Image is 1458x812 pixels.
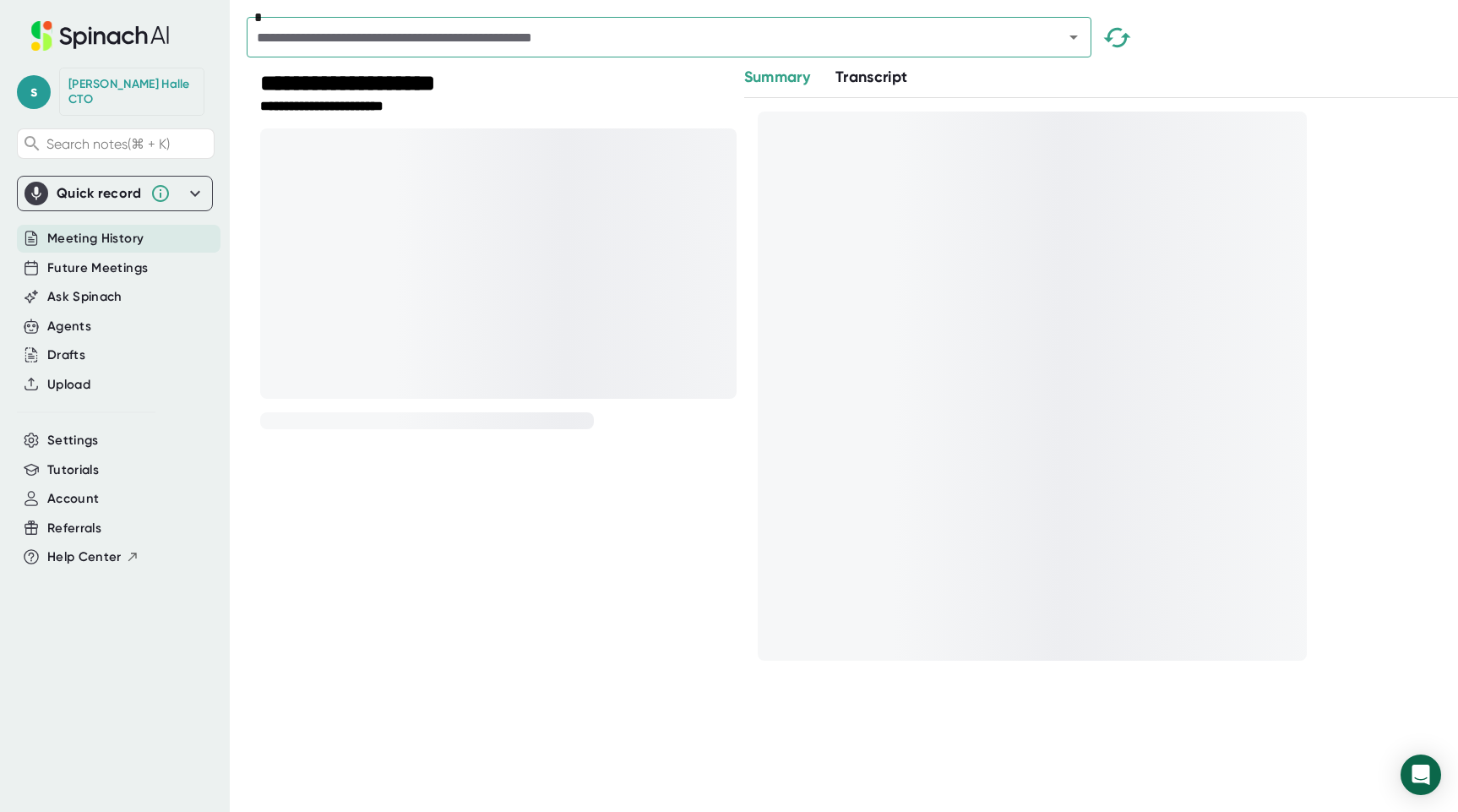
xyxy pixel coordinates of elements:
button: Agents [47,317,91,336]
span: Transcript [835,68,908,86]
button: Transcript [835,66,908,89]
div: Open Intercom Messenger [1401,755,1441,795]
div: Quick record [57,185,142,202]
button: Tutorials [47,460,99,480]
button: Account [47,489,99,509]
button: Open [1062,25,1085,49]
button: Summary [744,66,810,89]
span: Summary [744,68,810,86]
div: Sean Halle CTO [68,77,195,106]
button: Drafts [47,346,85,365]
button: Future Meetings [47,259,148,278]
button: Ask Spinach [47,287,122,307]
button: Settings [47,431,99,450]
span: s [17,75,51,109]
button: Upload [47,375,90,395]
button: Help Center [47,548,139,567]
button: Referrals [47,519,101,538]
span: Help Center [47,548,122,567]
div: Quick record [24,177,205,210]
button: Meeting History [47,229,144,248]
span: Search notes (⌘ + K) [46,136,170,152]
